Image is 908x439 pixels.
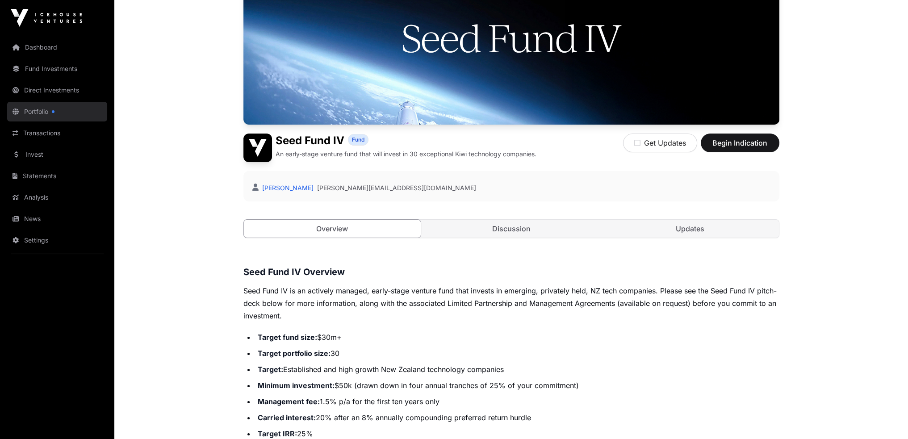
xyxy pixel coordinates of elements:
[258,429,297,438] strong: Target IRR:
[7,123,107,143] a: Transactions
[258,413,316,422] strong: Carried interest:
[244,220,779,238] nav: Tabs
[255,411,779,424] li: 20% after an 8% annually compounding preferred return hurdle
[423,220,600,238] a: Discussion
[258,365,283,374] strong: Target:
[255,331,779,343] li: $30m+
[701,134,779,152] button: Begin Indication
[243,284,779,322] p: Seed Fund IV is an actively managed, early-stage venture fund that invests in emerging, privately...
[7,188,107,207] a: Analysis
[255,395,779,408] li: 1.5% p/a for the first ten years only
[623,134,697,152] button: Get Updates
[701,142,779,151] a: Begin Indication
[352,136,364,143] span: Fund
[602,220,779,238] a: Updates
[258,333,317,342] strong: Target fund size:
[7,80,107,100] a: Direct Investments
[255,363,779,376] li: Established and high growth New Zealand technology companies
[7,230,107,250] a: Settings
[258,381,335,390] strong: Minimum investment:
[243,219,422,238] a: Overview
[863,396,908,439] iframe: Chat Widget
[255,379,779,392] li: $50k (drawn down in four annual tranches of 25% of your commitment)
[255,347,779,360] li: 30
[7,145,107,164] a: Invest
[7,166,107,186] a: Statements
[7,59,107,79] a: Fund Investments
[258,397,320,406] strong: Management fee:
[317,184,476,192] a: [PERSON_NAME][EMAIL_ADDRESS][DOMAIN_NAME]
[276,150,536,159] p: An early-stage venture fund that will invest in 30 exceptional Kiwi technology companies.
[712,138,768,148] span: Begin Indication
[276,134,344,148] h1: Seed Fund IV
[243,134,272,162] img: Seed Fund IV
[243,265,779,279] h3: Seed Fund IV Overview
[258,349,331,358] strong: Target portfolio size:
[11,9,82,27] img: Icehouse Ventures Logo
[7,102,107,121] a: Portfolio
[260,184,314,192] a: [PERSON_NAME]
[7,38,107,57] a: Dashboard
[7,209,107,229] a: News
